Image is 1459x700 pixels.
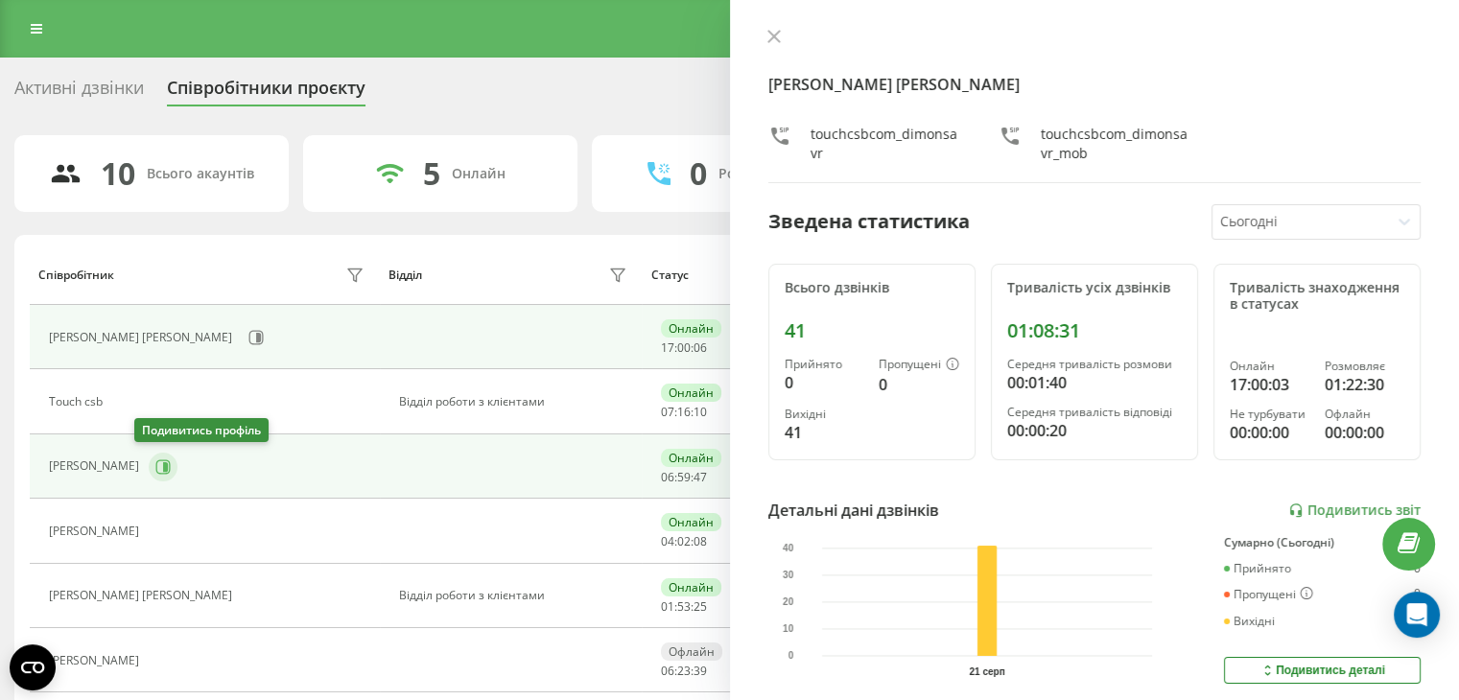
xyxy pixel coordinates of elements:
text: 30 [783,570,794,580]
div: 0 [785,371,863,394]
div: [PERSON_NAME] [PERSON_NAME] [49,589,237,602]
div: : : [661,535,707,548]
div: Прийнято [1224,562,1291,575]
div: Співробітники проєкту [167,78,365,107]
div: Офлайн [1325,408,1404,421]
a: Подивитись звіт [1288,502,1421,519]
button: Подивитись деталі [1224,657,1421,684]
div: 0 [879,373,959,396]
div: Вихідні [1224,615,1275,628]
div: Офлайн [661,642,722,661]
span: 39 [694,663,707,679]
div: Онлайн [661,384,721,402]
span: 17 [661,339,674,356]
text: 0 [788,651,793,662]
div: Тривалість знаходження в статусах [1230,280,1404,313]
div: : : [661,471,707,484]
div: Вихідні [785,408,863,421]
div: 00:00:20 [1007,419,1182,442]
div: Детальні дані дзвінків [768,499,939,522]
span: 16 [677,404,691,420]
span: 04 [661,533,674,549]
text: 40 [783,543,794,553]
div: Середня тривалість розмови [1007,358,1182,371]
span: 25 [694,598,707,615]
span: 00 [677,339,691,356]
div: Open Intercom Messenger [1394,592,1440,638]
text: 10 [783,623,794,634]
div: Активні дзвінки [14,78,144,107]
div: 01:08:31 [1007,319,1182,342]
div: 00:00:00 [1325,421,1404,444]
div: Онлайн [661,319,721,338]
div: Онлайн [661,449,721,467]
div: [PERSON_NAME] [49,654,144,667]
h4: [PERSON_NAME] [PERSON_NAME] [768,73,1422,96]
button: Open CMP widget [10,644,56,690]
div: Співробітник [38,268,114,282]
div: Розмовляють [718,166,812,182]
div: 41 [785,421,863,444]
div: 0 [690,155,707,192]
div: 01:22:30 [1325,373,1404,396]
span: 02 [677,533,691,549]
div: 00:01:40 [1007,371,1182,394]
div: Touch csb [49,395,107,408]
div: 5 [423,155,440,192]
div: Прийнято [785,358,863,371]
div: : : [661,600,707,614]
div: Всього дзвінків [785,280,959,296]
div: Статус [651,268,689,282]
div: [PERSON_NAME] [PERSON_NAME] [49,331,237,344]
div: Зведена статистика [768,207,970,236]
div: [PERSON_NAME] [49,459,144,473]
div: 0 [1414,562,1421,575]
span: 23 [677,663,691,679]
div: Пропущені [879,358,959,373]
div: touchcsbcom_dimonsavr [811,125,960,163]
span: 10 [694,404,707,420]
span: 08 [694,533,707,549]
div: Відділ роботи з клієнтами [399,395,632,408]
div: Онлайн [452,166,506,182]
div: Онлайн [661,578,721,596]
span: 06 [661,469,674,485]
div: Середня тривалість відповіді [1007,406,1182,419]
div: : : [661,665,707,678]
text: 21 серп [969,666,1004,677]
div: 00:00:00 [1230,421,1309,444]
span: 53 [677,598,691,615]
div: Не турбувати [1230,408,1309,421]
div: Розмовляє [1325,360,1404,373]
div: Онлайн [661,513,721,531]
div: Тривалість усіх дзвінків [1007,280,1182,296]
div: Відділ роботи з клієнтами [399,589,632,602]
div: 10 [101,155,135,192]
span: 07 [661,404,674,420]
span: 01 [661,598,674,615]
div: [PERSON_NAME] [49,525,144,538]
div: 41 [785,319,959,342]
span: 06 [694,339,707,356]
div: Подивитись профіль [134,418,269,442]
div: touchcsbcom_dimonsavr_mob [1041,125,1190,163]
div: : : [661,406,707,419]
span: 47 [694,469,707,485]
div: Сумарно (Сьогодні) [1224,536,1421,549]
div: 0 [1414,587,1421,602]
div: Всього акаунтів [147,166,254,182]
span: 06 [661,663,674,679]
div: Онлайн [1230,360,1309,373]
div: Відділ [388,268,422,282]
div: : : [661,341,707,355]
span: 59 [677,469,691,485]
text: 20 [783,596,794,607]
div: Пропущені [1224,587,1313,602]
div: Подивитись деталі [1259,663,1385,678]
div: 17:00:03 [1230,373,1309,396]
